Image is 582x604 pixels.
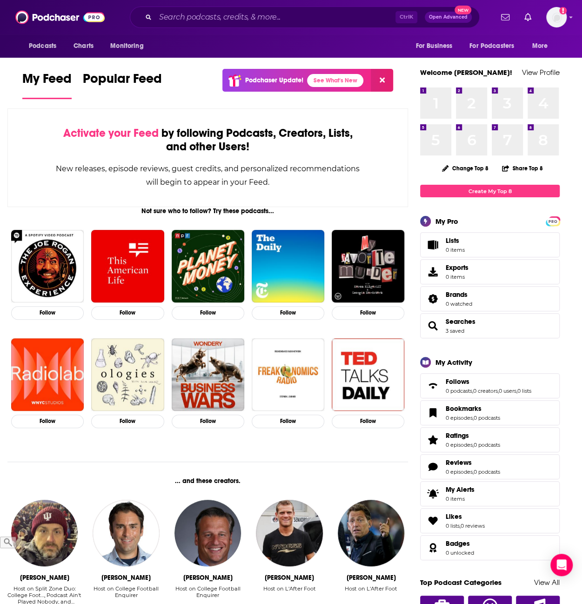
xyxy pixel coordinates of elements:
span: Ratings [420,427,560,452]
button: open menu [104,37,155,55]
a: 0 podcasts [474,469,500,475]
a: Business Wars [172,338,244,411]
a: 0 episodes [446,469,473,475]
span: 0 items [446,274,468,280]
span: , [460,523,461,529]
a: Show notifications dropdown [497,9,513,25]
a: Exports [420,259,560,284]
span: Brands [446,290,468,299]
span: For Business [415,40,452,53]
button: open menu [22,37,68,55]
a: Steven Godfrey [11,500,78,566]
button: Follow [11,306,84,320]
div: Host on College Football Enquirer [89,585,163,598]
button: Open AdvancedNew [425,12,472,23]
a: View Profile [522,68,560,77]
span: Open Advanced [429,15,468,20]
a: Reviews [446,458,500,467]
div: New releases, episode reviews, guest credits, and personalized recommendations will begin to appe... [54,162,361,189]
a: Jerome Rothen [256,500,322,566]
p: Podchaser Update! [245,76,303,84]
div: ... and these creators. [7,477,408,485]
span: Bookmarks [420,400,560,425]
a: 0 creators [473,388,498,394]
span: Ctrl K [395,11,417,23]
a: Badges [423,541,442,554]
div: Daniel Riolo [347,574,396,582]
a: 0 episodes [446,442,473,448]
a: This American Life [91,230,164,302]
a: Searches [423,319,442,332]
a: Freakonomics Radio [252,338,324,411]
a: Show notifications dropdown [521,9,535,25]
span: Lists [446,236,465,245]
a: See What's New [307,74,363,87]
a: 0 podcasts [446,388,472,394]
span: New [455,6,471,14]
button: Follow [252,415,324,428]
span: Activate your Feed [63,126,159,140]
a: Follows [423,379,442,392]
a: 0 podcasts [474,442,500,448]
button: Follow [332,306,404,320]
img: Radiolab [11,338,84,411]
a: Brands [423,292,442,305]
span: , [473,415,474,421]
span: , [473,442,474,448]
a: Pat Forde [174,500,241,566]
div: My Activity [435,358,472,367]
span: , [498,388,499,394]
span: PRO [547,218,558,225]
span: Likes [446,512,462,521]
span: Reviews [446,458,472,467]
button: Follow [332,415,404,428]
span: 0 items [446,247,465,253]
img: The Daily [252,230,324,302]
a: Popular Feed [83,71,162,99]
a: My Alerts [420,481,560,506]
div: Host on L'After Foot [263,585,316,592]
a: Reviews [423,460,442,473]
span: 0 items [446,496,475,502]
span: , [472,388,473,394]
div: Jerome Rothen [265,574,314,582]
a: Follows [446,377,531,386]
button: open menu [463,37,528,55]
div: Steven Godfrey [20,574,69,582]
span: Lists [423,238,442,251]
button: Share Top 8 [502,159,543,177]
span: Follows [420,373,560,398]
a: 0 lists [446,523,460,529]
span: Charts [74,40,94,53]
button: Follow [91,306,164,320]
a: Bookmarks [446,404,500,413]
a: Planet Money [172,230,244,302]
div: Pete Thamel [101,574,151,582]
a: 0 lists [517,388,531,394]
button: Change Top 8 [436,162,494,174]
img: Ologies with Alie Ward [91,338,164,411]
a: 0 users [499,388,516,394]
img: Daniel Riolo [338,500,404,566]
span: Reviews [420,454,560,479]
a: Bookmarks [423,406,442,419]
span: My Feed [22,71,72,92]
a: PRO [547,217,558,224]
img: TED Talks Daily [332,338,404,411]
span: Searches [446,317,475,326]
img: The Joe Rogan Experience [11,230,84,302]
a: 0 reviews [461,523,485,529]
a: Brands [446,290,472,299]
span: Likes [420,508,560,533]
button: Follow [252,306,324,320]
span: Lists [446,236,459,245]
button: open menu [409,37,464,55]
a: Likes [446,512,485,521]
span: Monitoring [110,40,143,53]
img: Pete Thamel [93,500,159,566]
span: Exports [446,263,468,272]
